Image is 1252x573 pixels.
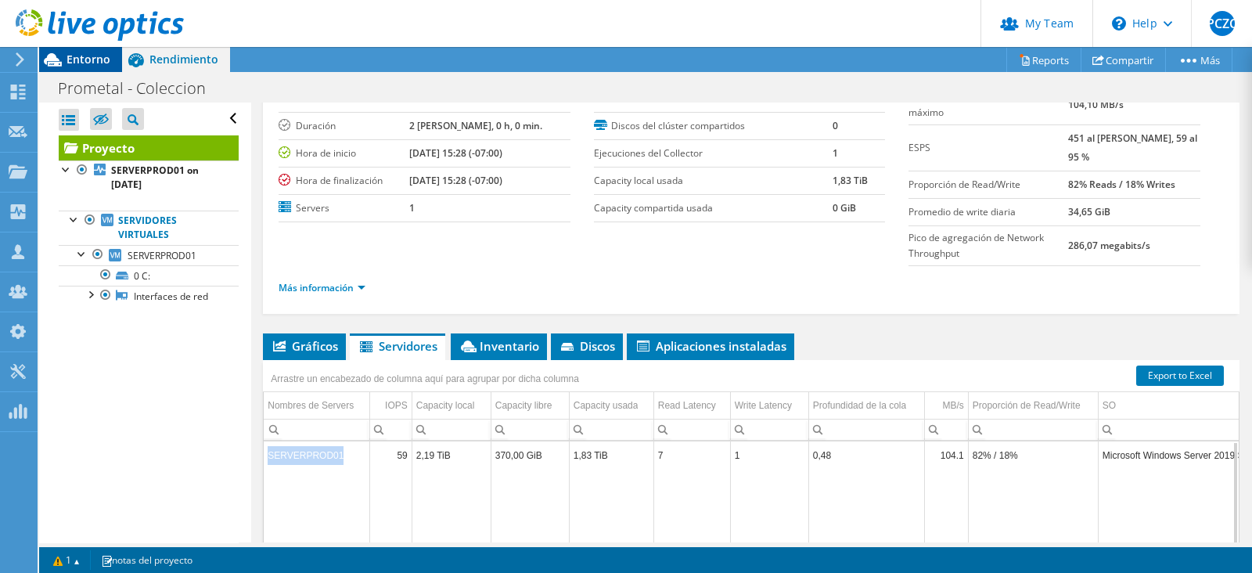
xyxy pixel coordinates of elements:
label: Disk Throughput en el pico máximo [908,89,1068,121]
label: Ejecuciones del Collector [594,146,833,161]
td: Column Nombres de Servers, Filter cell [264,419,369,440]
span: PCZC [1210,11,1235,36]
b: SERVERPROD01 on [DATE] [111,164,199,191]
a: 0 C: [59,265,239,286]
td: Column Capacity libre, Filter cell [491,419,569,440]
td: Column Capacity local, Filter cell [412,419,491,440]
td: Column MB/s, Filter cell [924,419,968,440]
b: 34,65 GiB [1068,205,1110,218]
td: Column MB/s, Value 104.1 [924,441,968,469]
label: Proporción de Read/Write [908,177,1068,193]
a: 1 [42,550,91,570]
td: Read Latency Column [653,392,730,420]
a: Reports [1006,48,1081,72]
td: Capacity local Column [412,392,491,420]
div: Nombres de Servers [268,396,354,415]
div: Capacity usada [574,396,639,415]
label: Servers [279,200,408,216]
td: Write Latency Column [730,392,808,420]
div: Capacity local [416,396,475,415]
a: Proyecto [59,135,239,160]
b: 1 [409,201,415,214]
td: MB/s Column [924,392,968,420]
td: Column Profundidad de la cola, Filter cell [808,419,924,440]
svg: \n [1112,16,1126,31]
td: Proporción de Read/Write Column [968,392,1098,420]
div: Profundidad de la cola [813,396,906,415]
td: Column IOPS, Filter cell [369,419,412,440]
span: Entorno [67,52,110,67]
div: IOPS [385,396,408,415]
b: 1 [833,92,838,105]
span: Servidores [358,338,437,354]
span: Inventario [459,338,539,354]
b: LECAR CONSULTORIA EN TI SC [409,92,548,105]
td: Profundidad de la cola Column [808,392,924,420]
td: Capacity libre Column [491,392,569,420]
b: 104,10 MB/s [1068,98,1124,111]
td: Column Capacity libre, Value 370,00 GiB [491,441,569,469]
td: Column Read Latency, Filter cell [653,419,730,440]
div: MB/s [942,396,963,415]
td: Column IOPS, Value 59 [369,441,412,469]
label: Pico de agregación de Network Throughput [908,230,1068,261]
label: Duración [279,118,408,134]
td: Column Profundidad de la cola, Value 0,48 [808,441,924,469]
td: Column Capacity usada, Value 1,83 TiB [569,441,653,469]
label: Capacity compartida usada [594,200,833,216]
span: Aplicaciones instaladas [635,338,786,354]
span: Discos [559,338,615,354]
b: 286,07 megabits/s [1068,239,1150,252]
label: Discos del clúster compartidos [594,118,833,134]
td: Column Nombres de Servers, Value SERVERPROD01 [264,441,369,469]
a: notas del proyecto [90,550,203,570]
a: Compartir [1081,48,1166,72]
a: Export to Excel [1136,366,1224,386]
td: Column Read Latency, Value 7 [653,441,730,469]
td: Column Capacity local, Value 2,19 TiB [412,441,491,469]
a: Más [1165,48,1232,72]
a: SERVERPROD01 on [DATE] [59,160,239,195]
label: Hora de finalización [279,173,408,189]
b: [DATE] 15:28 (-07:00) [409,146,502,160]
div: Arrastre un encabezado de columna aquí para agrupar por dicha columna [267,368,583,390]
b: 451 al [PERSON_NAME], 59 al 95 % [1068,132,1197,164]
b: 2 [PERSON_NAME], 0 h, 0 min. [409,119,542,132]
b: 1 [833,146,838,160]
b: 82% Reads / 18% Writes [1068,178,1175,191]
label: Hora de inicio [279,146,408,161]
div: Proporción de Read/Write [973,396,1081,415]
label: Capacity local usada [594,173,833,189]
span: Rendimiento [149,52,218,67]
td: Nombres de Servers Column [264,392,369,420]
td: Column Proporción de Read/Write, Filter cell [968,419,1098,440]
div: Capacity libre [495,396,552,415]
label: ESPS [908,140,1068,156]
td: Column Proporción de Read/Write, Value 82% / 18% [968,441,1098,469]
div: Write Latency [735,396,792,415]
td: Capacity usada Column [569,392,653,420]
span: Gráficos [271,338,338,354]
span: SERVERPROD01 [128,249,196,262]
b: [DATE] 15:28 (-07:00) [409,174,502,187]
a: SERVERPROD01 [59,245,239,265]
td: Column Capacity usada, Filter cell [569,419,653,440]
div: SO [1103,396,1116,415]
td: Column Write Latency, Filter cell [730,419,808,440]
a: Más información [279,281,365,294]
a: Servidores virtuales [59,211,239,245]
a: Interfaces de red [59,286,239,306]
b: 0 GiB [833,201,856,214]
b: 1,83 TiB [833,174,868,187]
td: IOPS Column [369,392,412,420]
div: Read Latency [658,396,716,415]
td: Column Write Latency, Value 1 [730,441,808,469]
label: Promedio de write diaria [908,204,1068,220]
b: 0 [833,119,838,132]
h1: Prometal - Coleccion [51,80,230,97]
